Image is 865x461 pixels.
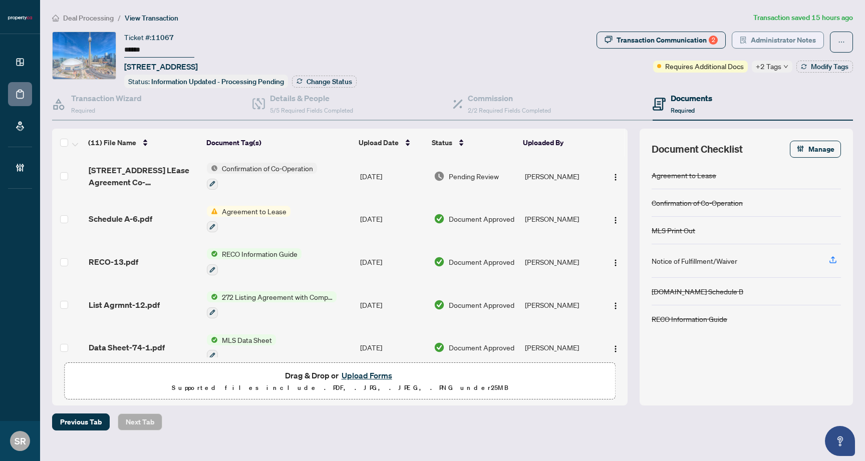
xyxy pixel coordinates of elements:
span: Information Updated - Processing Pending [151,77,284,86]
span: Change Status [307,78,352,85]
th: Document Tag(s) [202,129,355,157]
span: Status [432,137,452,148]
td: [DATE] [356,283,429,326]
td: [PERSON_NAME] [521,198,602,241]
button: Logo [608,297,624,313]
th: Upload Date [355,129,428,157]
div: Notice of Fulfillment/Waiver [652,255,737,266]
button: Status IconRECO Information Guide [207,248,302,275]
button: Change Status [292,76,357,88]
span: Confirmation of Co-Operation [218,163,317,174]
button: Logo [608,254,624,270]
button: Logo [608,339,624,355]
span: SR [15,434,26,448]
img: Document Status [434,213,445,224]
img: Logo [612,302,620,310]
span: Drag & Drop or [285,369,395,382]
img: Status Icon [207,291,218,302]
button: Transaction Communication2 [597,32,726,49]
button: Administrator Notes [732,32,824,49]
button: Status IconConfirmation of Co-Operation [207,163,317,190]
li: / [118,12,121,24]
img: Logo [612,259,620,267]
img: Logo [612,173,620,181]
span: 2/2 Required Fields Completed [468,107,551,114]
span: Document Checklist [652,142,743,156]
td: [PERSON_NAME] [521,326,602,369]
button: Previous Tab [52,413,110,430]
span: Data Sheet-74-1.pdf [89,341,165,353]
td: [DATE] [356,240,429,283]
td: [DATE] [356,326,429,369]
span: [STREET_ADDRESS] [124,61,198,73]
span: down [783,64,788,69]
h4: Details & People [270,92,353,104]
th: Status [428,129,519,157]
div: Confirmation of Co-Operation [652,197,743,208]
span: RECO Information Guide [218,248,302,259]
img: Status Icon [207,163,218,174]
th: Uploaded By [519,129,599,157]
span: Deal Processing [63,14,114,23]
span: Required [71,107,95,114]
span: [STREET_ADDRESS] LEase Agreement Co-Op_corrected.pdf [89,164,199,188]
span: Schedule A-6.pdf [89,213,152,225]
span: ellipsis [838,39,845,46]
span: Required [671,107,695,114]
img: IMG-C12406050_1.jpg [53,32,116,79]
button: Open asap [825,426,855,456]
button: Manage [790,141,841,158]
h4: Commission [468,92,551,104]
span: Document Approved [449,299,514,310]
th: (11) File Name [84,129,202,157]
img: logo [8,15,32,21]
span: Agreement to Lease [218,206,291,217]
h4: Transaction Wizard [71,92,142,104]
div: Agreement to Lease [652,170,716,181]
div: RECO Information Guide [652,313,727,324]
div: [DOMAIN_NAME] Schedule B [652,286,743,297]
span: solution [740,37,747,44]
span: 5/5 Required Fields Completed [270,107,353,114]
span: Previous Tab [60,414,102,430]
span: 11067 [151,33,174,42]
img: Document Status [434,299,445,310]
span: (11) File Name [88,137,136,148]
span: 272 Listing Agreement with Company Schedule A [218,291,337,302]
td: [PERSON_NAME] [521,240,602,283]
span: Pending Review [449,171,499,182]
span: Manage [808,141,834,157]
button: Logo [608,168,624,184]
td: [DATE] [356,155,429,198]
span: +2 Tags [756,61,781,72]
span: Document Approved [449,342,514,353]
span: Modify Tags [811,63,848,70]
button: Status IconMLS Data Sheet [207,334,276,361]
span: Requires Additional Docs [665,61,744,72]
img: Status Icon [207,206,218,217]
span: Drag & Drop orUpload FormsSupported files include .PDF, .JPG, .JPEG, .PNG under25MB [65,363,615,400]
div: Status: [124,75,288,88]
article: Transaction saved 15 hours ago [753,12,853,24]
img: Logo [612,345,620,353]
button: Status IconAgreement to Lease [207,206,291,233]
span: RECO-13.pdf [89,256,138,268]
span: MLS Data Sheet [218,334,276,345]
img: Status Icon [207,248,218,259]
button: Status Icon272 Listing Agreement with Company Schedule A [207,291,337,318]
td: [PERSON_NAME] [521,155,602,198]
img: Document Status [434,342,445,353]
div: 2 [709,36,718,45]
button: Logo [608,211,624,227]
img: Status Icon [207,334,218,345]
button: Modify Tags [796,61,853,73]
span: List Agrmnt-12.pdf [89,299,160,311]
img: Document Status [434,171,445,182]
button: Next Tab [118,413,162,430]
span: Document Approved [449,213,514,224]
span: View Transaction [125,14,178,23]
td: [DATE] [356,198,429,241]
span: Document Approved [449,256,514,267]
span: Upload Date [359,137,399,148]
img: Document Status [434,256,445,267]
